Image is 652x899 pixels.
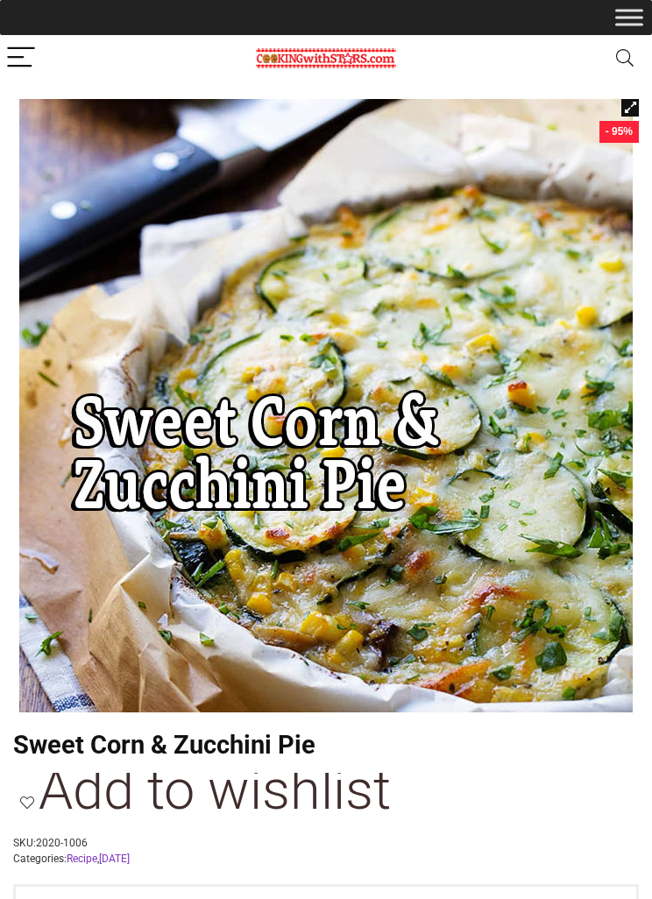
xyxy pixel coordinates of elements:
img: Sweet Corn & Zucchini Pie [19,99,633,712]
a: View full-screen image gallery [621,99,639,117]
span: Categories: , [13,851,639,867]
span: 2020-1006 [36,837,88,849]
img: Chef Paula's Cooking With Stars [256,48,396,69]
a: [DATE] [99,853,130,865]
h1: Sweet Corn & Zucchini Pie [13,730,639,760]
span: - 95% [606,125,633,138]
span: SKU: [13,835,639,851]
button: Search [604,35,646,81]
button: Toggle Menu [615,9,643,25]
a: Recipe [67,853,97,865]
